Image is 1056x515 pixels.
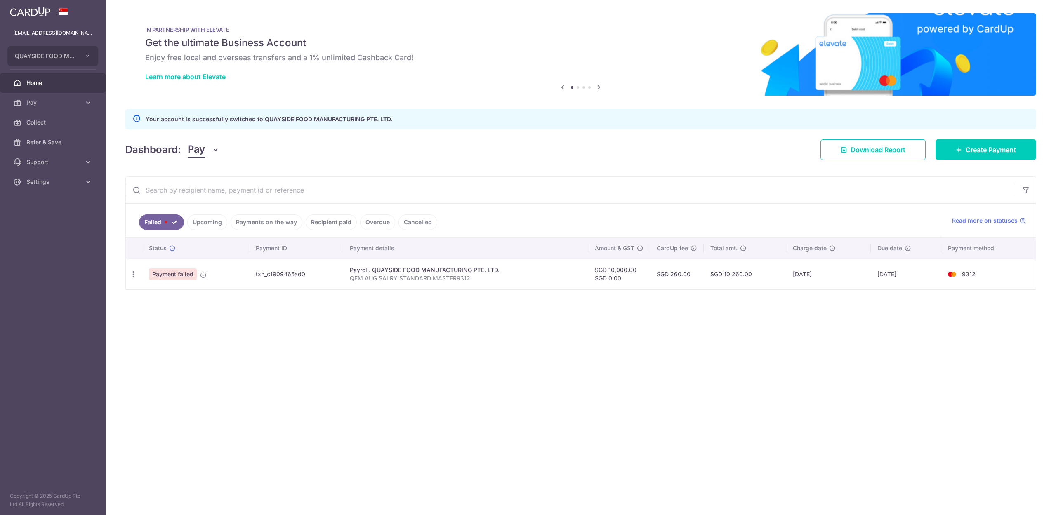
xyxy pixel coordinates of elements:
button: QUAYSIDE FOOD MANUFACTURING PTE. LTD. [7,46,98,66]
p: Your account is successfully switched to QUAYSIDE FOOD MANUFACTURING PTE. LTD. [146,114,392,124]
input: Search by recipient name, payment id or reference [126,177,1016,203]
img: Renovation banner [125,13,1036,96]
span: Status [149,244,167,252]
span: Support [26,158,81,166]
a: Download Report [820,139,926,160]
p: QFM AUG SALRY STANDARD MASTER9312 [350,274,582,282]
a: Overdue [360,214,395,230]
h6: Enjoy free local and overseas transfers and a 1% unlimited Cashback Card! [145,53,1016,63]
td: [DATE] [786,259,871,289]
span: Collect [26,118,81,127]
span: Payment failed [149,268,197,280]
span: Amount & GST [595,244,634,252]
a: Learn more about Elevate [145,73,226,81]
td: SGD 10,260.00 [704,259,786,289]
a: Cancelled [398,214,437,230]
h5: Get the ultimate Business Account [145,36,1016,49]
p: IN PARTNERSHIP WITH ELEVATE [145,26,1016,33]
a: Create Payment [936,139,1036,160]
span: Refer & Save [26,138,81,146]
span: Create Payment [966,145,1016,155]
span: Pay [188,142,205,158]
td: [DATE] [871,259,941,289]
span: Due date [877,244,902,252]
span: Settings [26,178,81,186]
a: Recipient paid [306,214,357,230]
span: CardUp fee [657,244,688,252]
span: QUAYSIDE FOOD MANUFACTURING PTE. LTD. [15,52,76,60]
th: Payment ID [249,238,344,259]
a: Upcoming [187,214,227,230]
td: SGD 10,000.00 SGD 0.00 [588,259,650,289]
span: Total amt. [710,244,738,252]
img: CardUp [10,7,50,16]
td: txn_c1909465ad0 [249,259,344,289]
span: Pay [26,99,81,107]
a: Payments on the way [231,214,302,230]
button: Pay [188,142,219,158]
h4: Dashboard: [125,142,181,157]
span: Read more on statuses [952,216,1018,225]
a: Read more on statuses [952,216,1026,225]
span: 9312 [962,270,976,277]
span: Home [26,79,81,87]
th: Payment details [343,238,588,259]
span: Download Report [851,145,905,155]
div: Payroll. QUAYSIDE FOOD MANUFACTURING PTE. LTD. [350,266,582,274]
img: Bank Card [944,269,960,279]
p: [EMAIL_ADDRESS][DOMAIN_NAME] [13,29,92,37]
th: Payment method [941,238,1036,259]
a: Failed [139,214,184,230]
span: Charge date [793,244,827,252]
td: SGD 260.00 [650,259,704,289]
